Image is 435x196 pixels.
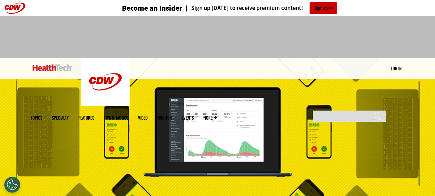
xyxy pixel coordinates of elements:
iframe: advertisement [100,23,335,52]
a: Become an Insider [98,5,183,12]
a: Video [138,115,148,120]
img: Home [81,58,130,106]
a: Log in [391,65,401,71]
div: Cookies Settings [4,177,20,193]
a: Features [78,115,94,120]
h3: Become an Insider [122,5,183,12]
a: CDW [81,101,130,107]
a: Sign Up [310,2,337,14]
img: Home [33,64,72,71]
button: Open Preferences [4,177,20,193]
span: Topics [31,115,42,120]
span: Specialty [52,115,69,120]
a: MonITor [157,115,172,120]
a: Tips & Tactics [104,115,128,120]
div: User menu [391,65,401,72]
a: Events [182,115,194,120]
span: More [203,115,217,120]
a: Sign up [DATE] to receive premium content! [183,5,303,11]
